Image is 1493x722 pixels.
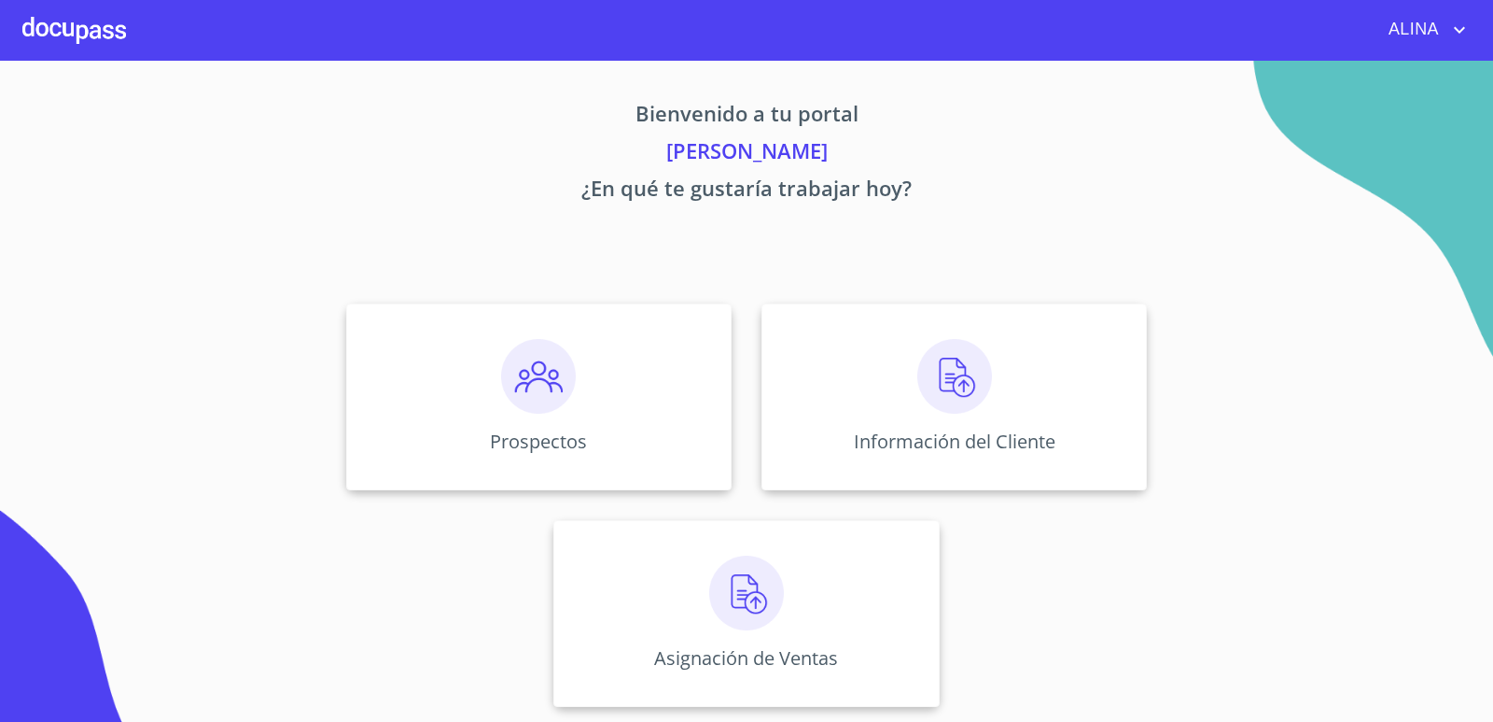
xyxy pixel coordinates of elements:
[654,645,838,671] p: Asignación de Ventas
[172,98,1321,135] p: Bienvenido a tu portal
[501,339,576,414] img: prospectos.png
[917,339,992,414] img: carga.png
[172,173,1321,210] p: ¿En qué te gustaría trabajar hoy?
[854,429,1055,454] p: Información del Cliente
[172,135,1321,173] p: [PERSON_NAME]
[490,429,587,454] p: Prospectos
[1374,15,1448,45] span: ALINA
[709,556,784,630] img: carga.png
[1374,15,1471,45] button: account of current user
